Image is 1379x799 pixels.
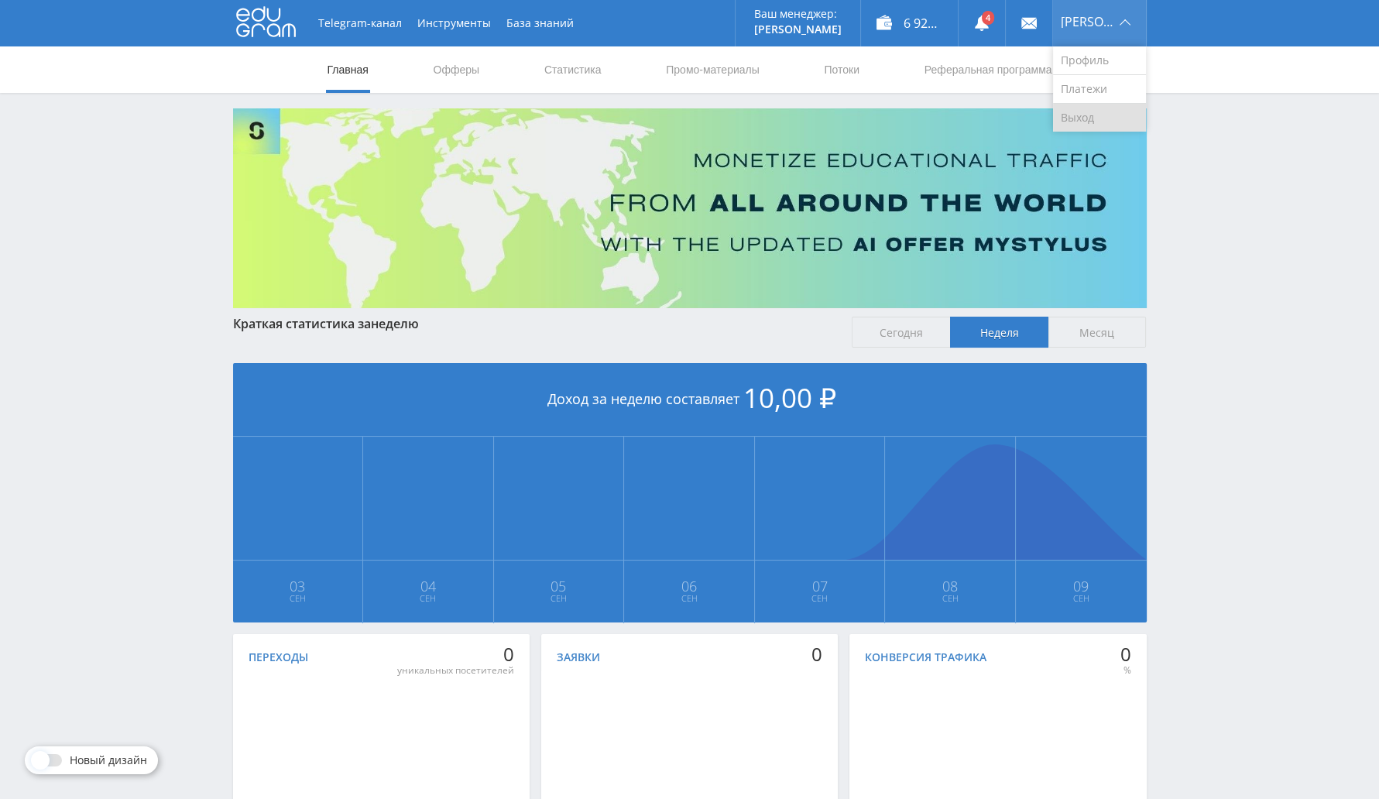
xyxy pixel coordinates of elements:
span: Месяц [1048,317,1147,348]
a: Профиль [1053,46,1146,75]
a: Платежи [1053,75,1146,104]
div: 0 [397,643,514,665]
div: Краткая статистика за [233,317,837,331]
span: Новый дизайн [70,754,147,766]
a: Статистика [543,46,603,93]
span: 09 [1017,580,1146,592]
span: 05 [495,580,623,592]
img: Banner [233,108,1147,308]
div: Доход за неделю составляет [233,363,1147,437]
div: % [1120,664,1130,677]
span: Сен [364,592,492,605]
a: Главная [326,46,370,93]
div: Заявки [557,651,600,664]
span: Сегодня [852,317,950,348]
span: [PERSON_NAME] [1061,15,1115,28]
span: Неделя [950,317,1048,348]
div: 0 [811,643,822,665]
p: [PERSON_NAME] [754,23,842,36]
a: Выход [1053,104,1146,132]
a: Промо-материалы [664,46,760,93]
a: Офферы [432,46,482,93]
span: Сен [625,592,753,605]
div: Переходы [249,651,308,664]
a: Реферальная программа [923,46,1054,93]
span: Сен [886,592,1014,605]
span: Сен [495,592,623,605]
div: 0 [1120,643,1130,665]
span: 08 [886,580,1014,592]
span: Сен [234,592,362,605]
div: Конверсия трафика [865,651,986,664]
span: Сен [756,592,884,605]
span: 10,00 ₽ [743,379,836,416]
span: 06 [625,580,753,592]
span: 07 [756,580,884,592]
a: Потоки [822,46,861,93]
p: Ваш менеджер: [754,8,842,20]
span: 04 [364,580,492,592]
span: 03 [234,580,362,592]
span: Сен [1017,592,1146,605]
span: неделю [371,315,419,332]
div: уникальных посетителей [397,664,514,677]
